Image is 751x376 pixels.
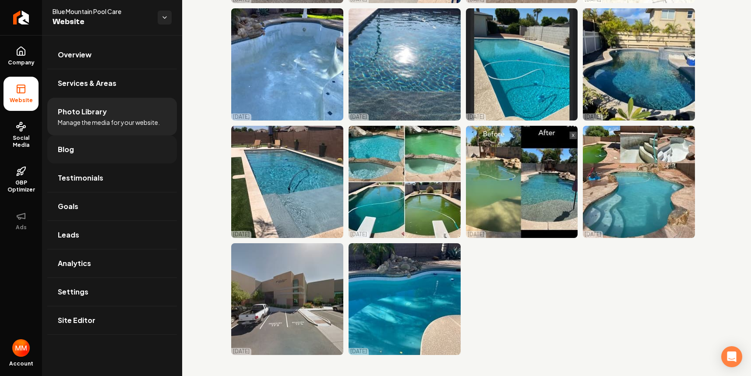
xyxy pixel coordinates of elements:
p: [DATE] [350,114,367,121]
span: Manage the media for your website. [58,118,160,127]
a: Blog [47,135,177,163]
p: [DATE] [233,348,250,355]
span: Services & Areas [58,78,116,89]
img: No alt text set for this photo [583,8,695,121]
a: Testimonials [47,164,177,192]
span: Blue Mountain Pool Care [53,7,151,16]
p: [DATE] [233,114,250,121]
img: No alt text set for this photo [231,126,343,238]
p: [DATE] [468,231,484,238]
img: No alt text set for this photo [466,8,578,121]
span: Photo Library [58,106,107,117]
button: Ads [4,204,39,238]
span: Site Editor [58,315,95,326]
span: Goals [58,201,78,212]
img: Mike Marugg [12,339,30,357]
button: Open user button [12,339,30,357]
a: Leads [47,221,177,249]
p: [DATE] [350,231,367,238]
a: Overview [47,41,177,69]
img: No alt text set for this photo [583,126,695,238]
span: Analytics [58,258,91,269]
a: Social Media [4,114,39,156]
a: Analytics [47,249,177,277]
p: [DATE] [233,231,250,238]
p: [DATE] [585,114,601,121]
span: Website [53,16,151,28]
span: Leads [58,230,79,240]
img: No alt text set for this photo [231,8,343,121]
img: No alt text set for this photo [231,243,343,355]
span: Settings [58,287,88,297]
a: GBP Optimizer [4,159,39,200]
span: Website [6,97,36,104]
img: No alt text set for this photo [349,126,461,238]
img: No alt text set for this photo [349,243,461,355]
a: Settings [47,278,177,306]
a: Company [4,39,39,73]
img: Rebolt Logo [13,11,29,25]
a: Site Editor [47,306,177,334]
img: No alt text set for this photo [349,8,461,121]
p: [DATE] [468,114,484,121]
span: Testimonials [58,173,103,183]
p: [DATE] [350,348,367,355]
a: Services & Areas [47,69,177,97]
span: Social Media [4,135,39,149]
div: Open Intercom Messenger [721,346,742,367]
span: Overview [58,50,92,60]
span: Company [4,59,38,66]
span: Blog [58,144,74,155]
p: [DATE] [585,231,601,238]
span: Account [9,360,33,367]
img: No alt text set for this photo [466,126,578,238]
a: Goals [47,192,177,220]
span: Ads [12,224,30,231]
span: GBP Optimizer [4,179,39,193]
